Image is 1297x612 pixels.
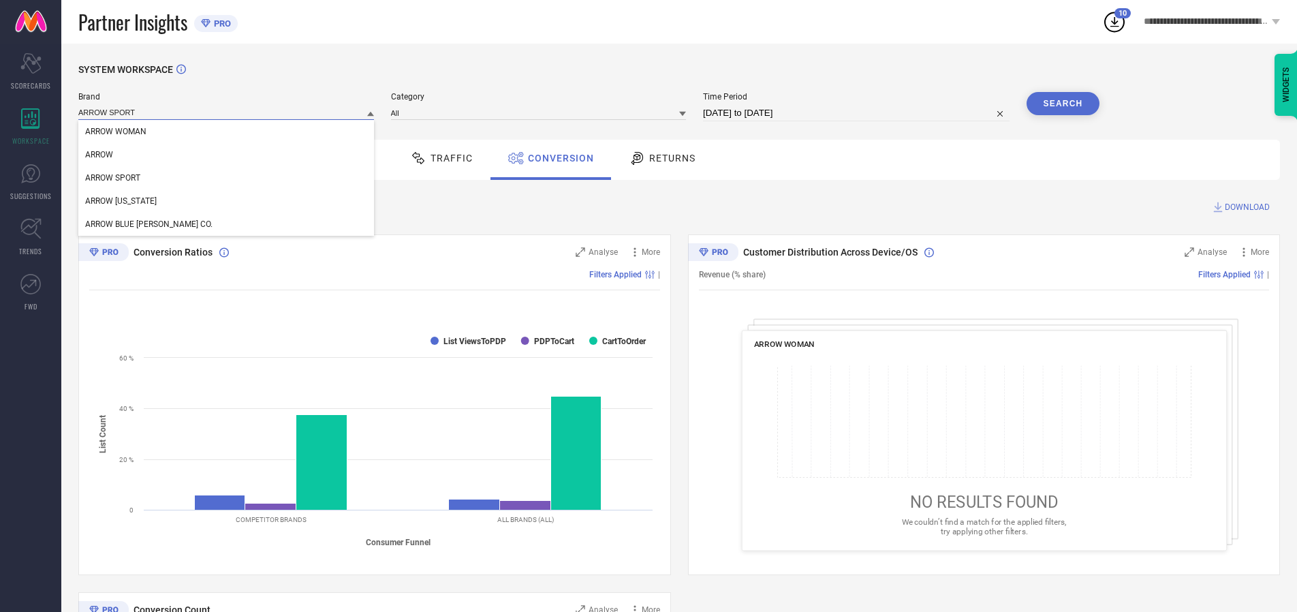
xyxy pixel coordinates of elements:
[534,337,574,346] text: PDPToCart
[576,247,585,257] svg: Zoom
[129,506,134,514] text: 0
[119,354,134,362] text: 60 %
[119,405,134,412] text: 40 %
[1225,200,1270,214] span: DOWNLOAD
[658,270,660,279] span: |
[119,456,134,463] text: 20 %
[78,8,187,36] span: Partner Insights
[743,247,918,258] span: Customer Distribution Across Device/OS
[85,150,113,159] span: ARROW
[78,243,129,264] div: Premium
[19,246,42,256] span: TRENDS
[78,143,374,166] div: ARROW
[589,270,642,279] span: Filters Applied
[98,414,108,453] tspan: List Count
[10,191,52,201] span: SUGGESTIONS
[528,153,594,164] span: Conversion
[78,166,374,189] div: ARROW SPORT
[85,219,213,229] span: ARROW BLUE [PERSON_NAME] CO.
[1102,10,1127,34] div: Open download list
[78,64,173,75] span: SYSTEM WORKSPACE
[25,301,37,311] span: FWD
[1267,270,1269,279] span: |
[642,247,660,257] span: More
[78,92,374,102] span: Brand
[11,80,51,91] span: SCORECARDS
[1027,92,1100,115] button: Search
[12,136,50,146] span: WORKSPACE
[589,247,618,257] span: Analyse
[210,18,231,29] span: PRO
[366,538,431,547] tspan: Consumer Funnel
[602,337,646,346] text: CartToOrder
[497,516,554,523] text: ALL BRANDS (ALL)
[909,493,1058,512] span: NO RESULTS FOUND
[85,173,140,183] span: ARROW SPORT
[78,120,374,143] div: ARROW WOMAN
[703,92,1010,102] span: Time Period
[753,339,814,349] span: ARROW WOMAN
[649,153,696,164] span: Returns
[688,243,738,264] div: Premium
[85,196,157,206] span: ARROW [US_STATE]
[391,92,687,102] span: Category
[431,153,473,164] span: Traffic
[1185,247,1194,257] svg: Zoom
[134,247,213,258] span: Conversion Ratios
[78,189,374,213] div: ARROW NEW YORK
[236,516,307,523] text: COMPETITOR BRANDS
[901,517,1066,536] span: We couldn’t find a match for the applied filters, try applying other filters.
[1119,9,1127,18] span: 10
[699,270,766,279] span: Revenue (% share)
[85,127,146,136] span: ARROW WOMAN
[443,337,506,346] text: List ViewsToPDP
[78,213,374,236] div: ARROW BLUE JEAN CO.
[1198,270,1251,279] span: Filters Applied
[703,105,1010,121] input: Select time period
[1251,247,1269,257] span: More
[1198,247,1227,257] span: Analyse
